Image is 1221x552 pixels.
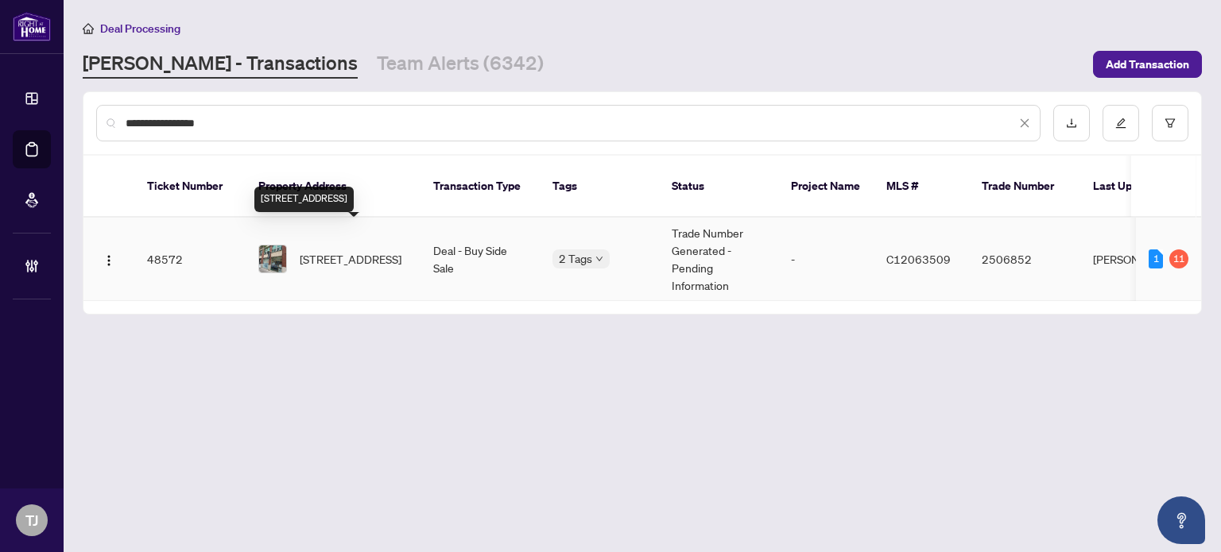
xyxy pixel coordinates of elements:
[25,509,38,531] span: TJ
[659,156,778,218] th: Status
[1053,105,1090,141] button: download
[969,218,1080,301] td: 2506852
[83,23,94,34] span: home
[559,249,592,268] span: 2 Tags
[421,218,540,301] td: Deal - Buy Side Sale
[1165,118,1176,129] span: filter
[1149,249,1163,268] div: 1
[1093,51,1202,78] button: Add Transaction
[103,254,115,267] img: Logo
[377,50,544,79] a: Team Alerts (6342)
[1152,105,1188,141] button: filter
[134,156,246,218] th: Ticket Number
[778,218,874,301] td: -
[659,218,778,301] td: Trade Number Generated - Pending Information
[1019,118,1030,129] span: close
[1080,218,1200,301] td: [PERSON_NAME]
[1066,118,1077,129] span: download
[778,156,874,218] th: Project Name
[254,187,354,212] div: [STREET_ADDRESS]
[1103,105,1139,141] button: edit
[595,255,603,263] span: down
[969,156,1080,218] th: Trade Number
[96,246,122,272] button: Logo
[421,156,540,218] th: Transaction Type
[134,218,246,301] td: 48572
[259,245,286,272] img: thumbnail-img
[83,50,358,79] a: [PERSON_NAME] - Transactions
[246,156,421,218] th: Property Address
[100,21,180,36] span: Deal Processing
[1115,118,1126,129] span: edit
[300,250,401,268] span: [STREET_ADDRESS]
[874,156,969,218] th: MLS #
[886,252,951,266] span: C12063509
[1106,52,1189,77] span: Add Transaction
[1157,496,1205,544] button: Open asap
[1080,156,1200,218] th: Last Updated By
[13,12,51,41] img: logo
[540,156,659,218] th: Tags
[1169,249,1188,268] div: 11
